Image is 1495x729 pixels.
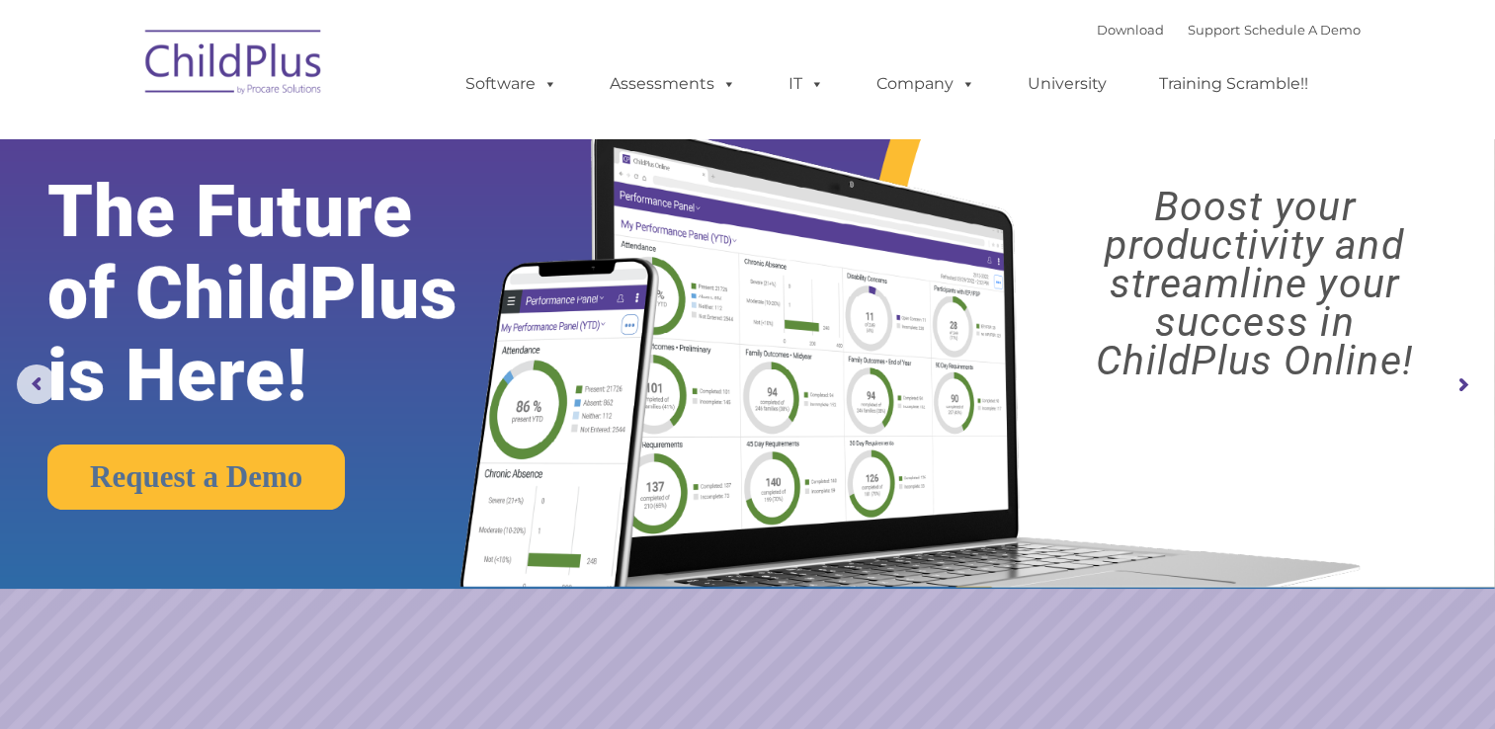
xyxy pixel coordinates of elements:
[1244,22,1361,38] a: Schedule A Demo
[135,16,333,115] img: ChildPlus by Procare Solutions
[1097,22,1361,38] font: |
[446,64,577,104] a: Software
[47,445,345,510] a: Request a Demo
[275,130,335,145] span: Last name
[590,64,756,104] a: Assessments
[857,64,995,104] a: Company
[1188,22,1240,38] a: Support
[275,211,359,226] span: Phone number
[1139,64,1328,104] a: Training Scramble!!
[1033,188,1476,380] rs-layer: Boost your productivity and streamline your success in ChildPlus Online!
[1097,22,1164,38] a: Download
[47,171,525,417] rs-layer: The Future of ChildPlus is Here!
[769,64,844,104] a: IT
[1008,64,1126,104] a: University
